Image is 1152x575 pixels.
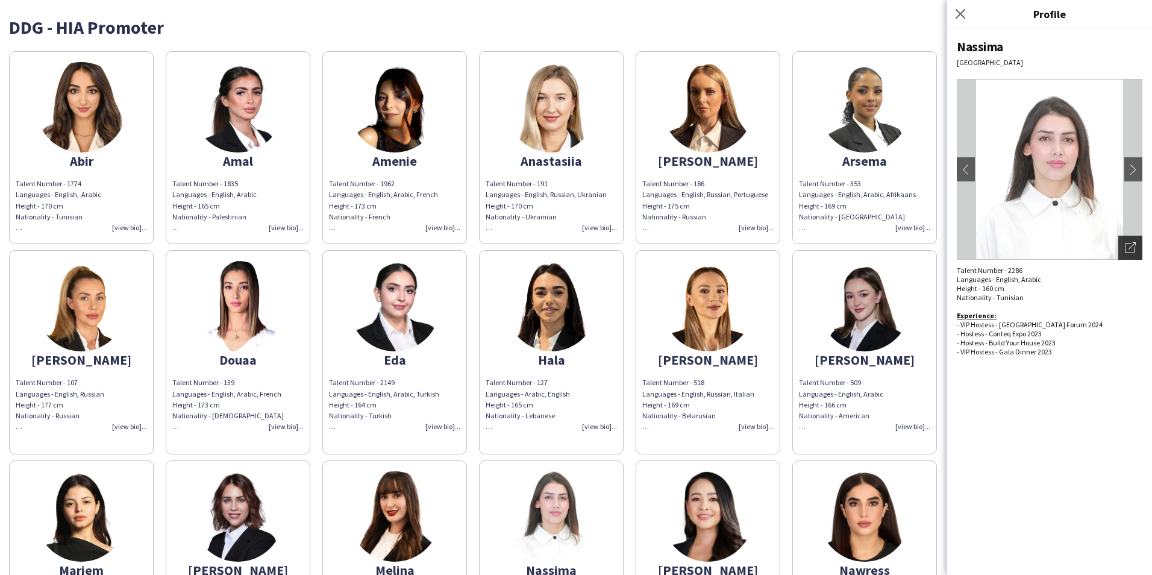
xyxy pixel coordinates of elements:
[16,190,101,199] span: Languages - English, Arabic
[193,261,283,351] img: thumb-1cb8dc69-e5d0-42a4-aa5a-12e5c1afdf1f.png
[329,190,438,199] span: Languages - English, Arabic, French
[349,261,440,351] img: thumb-e1438d06-3729-40c7-a654-10c929cb22c5.png
[642,354,774,365] div: [PERSON_NAME]
[16,212,83,221] span: Nationality - Tunisian
[663,471,753,562] img: thumb-95b5ec7d-5d59-4196-89a7-7e45a4b8aeb0.png
[486,378,570,431] span: Talent Number - 127 Languages - Arabic, English Height - 165 cm Nationality - Lebanese
[957,311,997,320] b: Experience:
[506,261,596,351] img: thumb-da81f1ae-8618-4c54-8dee-e6e46b961362.png
[9,18,1143,36] div: DDG - HIA Promoter
[36,62,127,152] img: thumb-973cda4d-3041-4fd9-b8af-33a63cedc655.jpg
[193,62,283,152] img: thumb-81ff8e59-e6e2-4059-b349-0c4ea833cf59.png
[957,79,1142,260] img: Crew avatar or photo
[663,261,753,351] img: thumb-25dc4928-ee10-4f37-bb0c-dd44e8080b28.png
[172,179,238,188] span: Talent Number - 1835
[16,201,63,210] span: Height - 170 cm
[642,377,774,432] div: Talent Number - 518 Languages - English, Russian, Italian Height - 169 cm Nationality - Belarusian
[329,212,390,221] span: Nationality - French
[506,471,596,562] img: thumb-7d03bddd-c3aa-4bde-8cdb-39b64b840995.png
[172,156,304,166] div: Amal
[16,378,78,387] span: Talent Number - 107
[329,201,377,210] span: Height - 173 cm
[349,471,440,562] img: thumb-882fba02-751f-41d5-ab32-145bc37d8fbb.png
[16,179,81,188] span: Talent Number - 1774
[16,156,147,166] div: Abir
[172,354,304,365] div: Douaa
[506,62,596,152] img: thumb-52a3d824-ddfa-4a38-a76e-c5eaf954a1e1.png
[329,411,392,420] span: Nationality - Turkish
[957,320,1142,329] div: - VIP Hostess - [GEOGRAPHIC_DATA] Forum 2024
[16,400,63,409] span: Height - 177 cm
[486,212,617,222] div: Nationality - Ukrainian
[329,389,439,398] span: Languages - English, Arabic, Turkish
[329,400,377,409] span: Height - 164 cm
[36,261,127,351] img: thumb-0852b81c-1a64-4f87-b043-5230e40ac43b.png
[36,471,127,562] img: thumb-4ab3416b-0afc-4fa8-8936-e0d042b3be4d.png
[642,156,774,166] div: [PERSON_NAME]
[957,338,1142,347] div: - Hostess - Build Your House 2023
[819,62,910,152] img: thumb-3b28a34d-53b6-4e7b-80c8-239651f3bff3.png
[172,190,257,232] span: Languages - English, Arabic Height - 165 cm Nationality - Palestinian
[329,156,460,166] div: Amenie
[16,354,147,365] div: [PERSON_NAME]
[957,266,1041,302] span: Talent Number - 2286 Languages - English, Arabic Height - 160 cm Nationality - Tunisian
[957,58,1142,67] div: [GEOGRAPHIC_DATA]
[172,378,234,387] span: Talent Number - 139
[16,411,80,420] span: Nationality - Russian
[799,378,883,431] span: Talent Number - 509 Languages - English, Arabic Height - 166 cm Nationality - American
[642,179,768,232] span: Talent Number - 186 Languages - English, Russian, Portuguese Height - 175 cm Nationality - Russian
[957,39,1142,55] div: Nassima
[329,179,395,188] span: Talent Number - 1962
[349,62,440,152] img: thumb-4ca95fa5-4d3e-4c2c-b4ce-8e0bcb13b1c7.png
[799,156,930,166] div: Arsema
[799,354,930,365] div: [PERSON_NAME]
[486,156,617,166] div: Anastasiia
[957,329,1142,338] div: - Hostess - Conteq Expo 2023
[329,354,460,365] div: Eda
[329,377,460,388] div: Talent Number - 2149
[819,261,910,351] img: thumb-6635f156c0799.jpeg
[663,62,753,152] img: thumb-1691b35b-e0e7-4a5b-8bbd-40a7abb78ad2.png
[486,354,617,365] div: Hala
[16,389,104,398] span: Languages - English, Russian
[486,179,607,210] span: Talent Number - 191 Languages - English, Russian, Ukranian Height - 170 cm
[193,471,283,562] img: thumb-cb12d1c9-5cdb-4121-9986-35ca0bf61c3f.png
[799,179,916,232] span: Talent Number - 353 Languages - English, Arabic, Afrikaans Height - 169 cm Nationality - [GEOGRAP...
[172,377,304,432] div: Languages - English, Arabic, French Height - 173 cm Nationality - [DEMOGRAPHIC_DATA]
[947,6,1152,22] h3: Profile
[957,347,1142,356] div: - VIP Hostess - Gala Dinner 2023
[1118,236,1142,260] div: Open photos pop-in
[819,471,910,562] img: thumb-0b0a4517-2be3-415a-a8cd-aac60e329b3a.png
